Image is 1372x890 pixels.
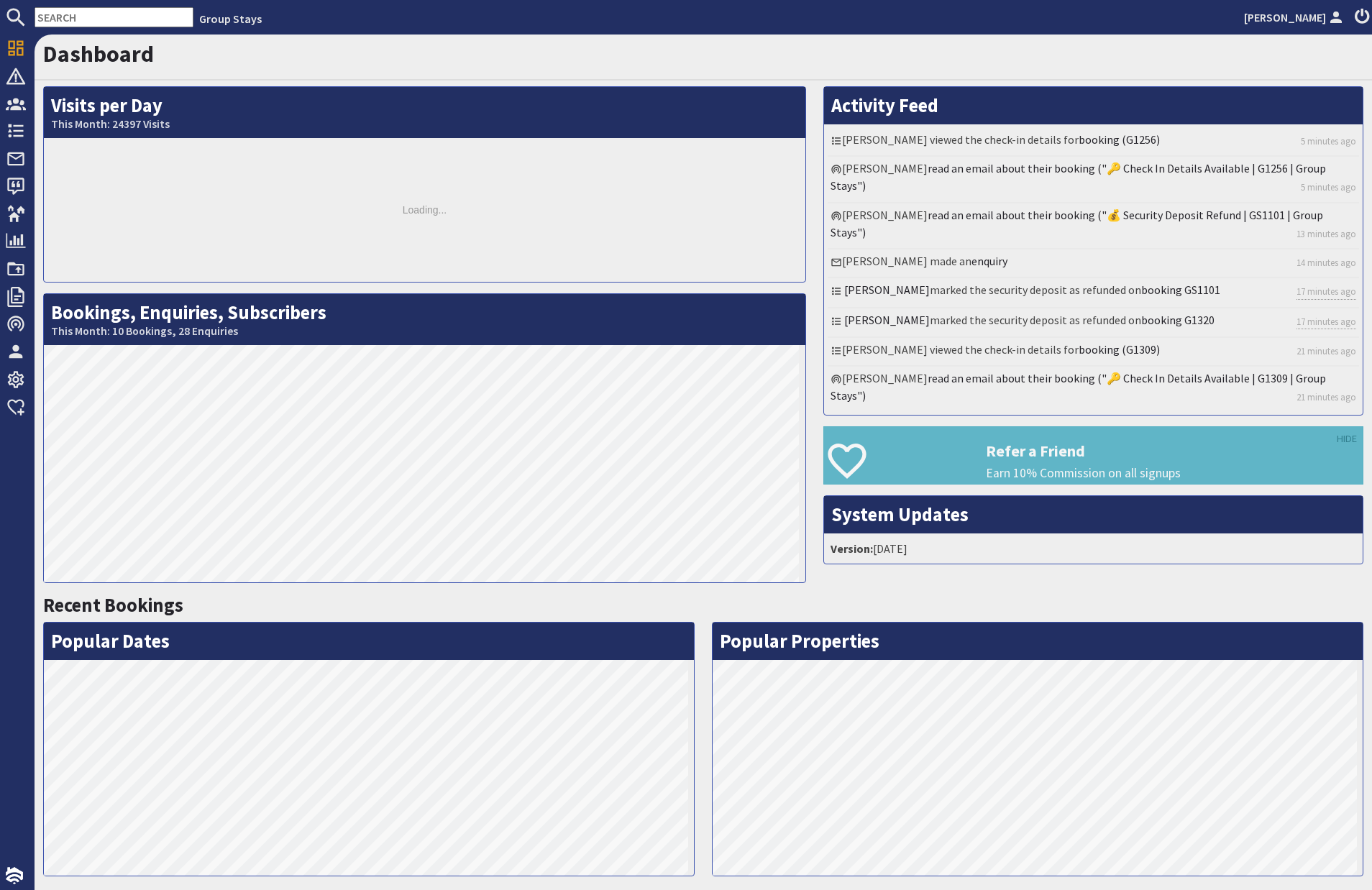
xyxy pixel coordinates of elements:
[43,40,154,68] a: Dashboard
[51,324,798,338] small: This Month: 10 Bookings, 28 Enquiries
[828,278,1359,308] li: marked the security deposit as refunded on
[986,464,1363,482] p: Earn 10% Commission on all signups
[1296,390,1356,404] a: 21 minutes ago
[1296,344,1356,358] a: 21 minutes ago
[831,541,873,556] strong: Version:
[844,313,930,327] a: [PERSON_NAME]
[1301,180,1356,194] a: 5 minutes ago
[1079,342,1160,357] a: booking (G1309)
[828,128,1359,157] li: [PERSON_NAME] viewed the check-in details for
[1296,227,1356,241] a: 13 minutes ago
[6,867,23,884] img: staytech_i_w-64f4e8e9ee0a9c174fd5317b4b171b261742d2d393467e5bdba4413f4f884c10.svg
[828,157,1359,203] li: [PERSON_NAME]
[828,308,1359,338] li: marked the security deposit as refunded on
[43,593,183,617] a: Recent Bookings
[44,138,805,282] div: Loading...
[831,93,938,117] a: Activity Feed
[1337,431,1357,447] a: HIDE
[44,87,805,138] h2: Visits per Day
[828,537,1359,560] li: [DATE]
[828,249,1359,278] li: [PERSON_NAME] made an
[1244,9,1346,26] a: [PERSON_NAME]
[199,12,262,26] a: Group Stays
[971,254,1007,268] a: enquiry
[1141,283,1220,297] a: booking GS1101
[35,7,193,27] input: SEARCH
[831,208,1323,239] a: read an email about their booking ("💰 Security Deposit Refund | GS1101 | Group Stays")
[1296,285,1356,299] a: 17 minutes ago
[1296,315,1356,329] a: 17 minutes ago
[828,367,1359,411] li: [PERSON_NAME]
[823,426,1363,485] a: Refer a Friend Earn 10% Commission on all signups
[1301,134,1356,148] a: 5 minutes ago
[51,117,798,131] small: This Month: 24397 Visits
[986,441,1363,460] h3: Refer a Friend
[713,623,1363,660] h2: Popular Properties
[844,283,930,297] a: [PERSON_NAME]
[44,623,694,660] h2: Popular Dates
[828,338,1359,367] li: [PERSON_NAME] viewed the check-in details for
[828,203,1359,249] li: [PERSON_NAME]
[44,294,805,345] h2: Bookings, Enquiries, Subscribers
[1079,132,1160,147] a: booking (G1256)
[1141,313,1215,327] a: booking G1320
[1296,256,1356,270] a: 14 minutes ago
[831,503,969,526] a: System Updates
[831,371,1326,403] a: read an email about their booking ("🔑 Check In Details Available | G1309 | Group Stays")
[831,161,1326,193] a: read an email about their booking ("🔑 Check In Details Available | G1256 | Group Stays")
